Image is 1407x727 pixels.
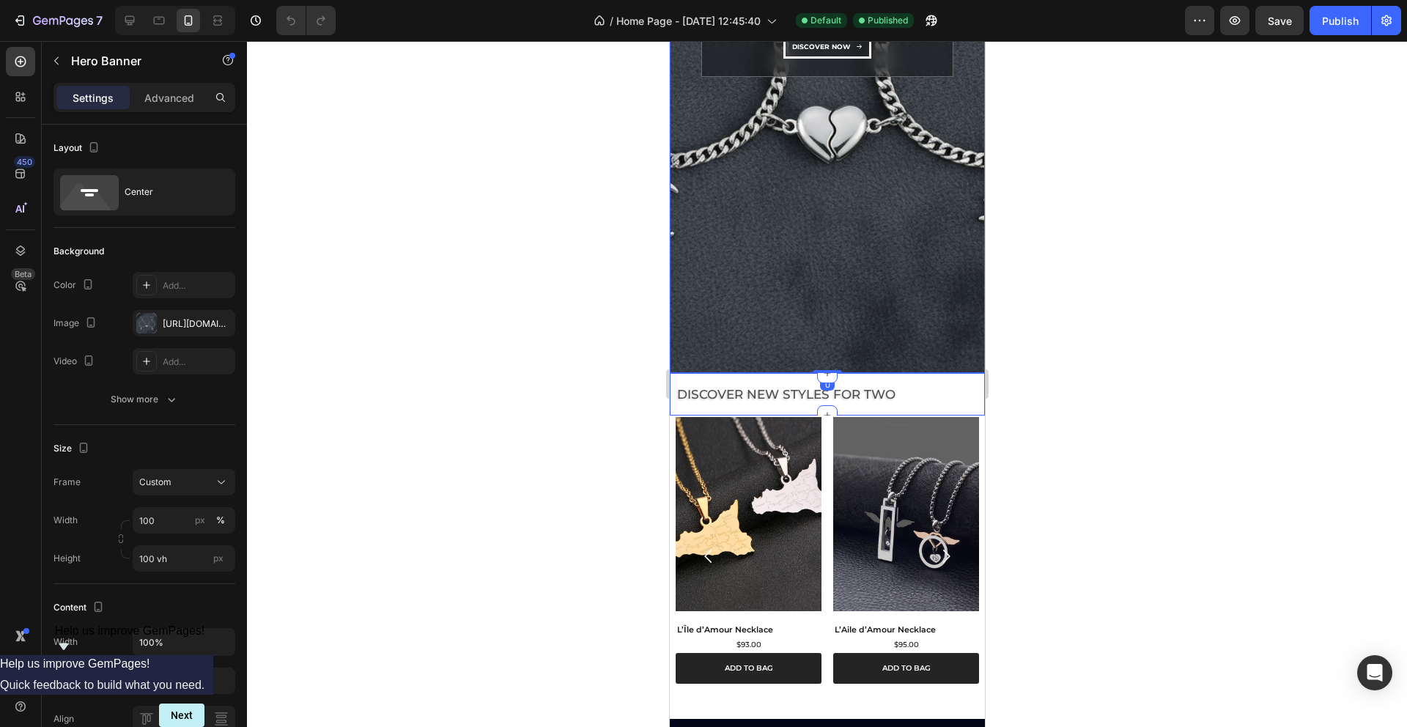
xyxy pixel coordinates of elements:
[55,624,205,637] span: Help us improve GemPages!
[65,596,93,612] div: $93.00
[1268,15,1292,27] span: Save
[670,41,985,727] iframe: Design area
[133,545,235,572] input: px
[163,376,309,570] a: L’Aile d’Amour Necklace
[212,512,229,529] button: px
[1310,6,1371,35] button: Publish
[163,582,309,595] h2: L’Aile d’Amour Necklace
[53,514,78,527] label: Width
[53,352,97,372] div: Video
[139,476,171,489] span: Custom
[18,494,60,536] button: Carousel Back Arrow
[96,12,103,29] p: 7
[14,156,35,168] div: 450
[133,507,235,534] input: px%
[6,612,152,643] button: ADD TO BAG
[163,612,309,643] button: ADD TO BAG
[195,514,205,527] div: px
[6,376,152,570] a: L’Île d’Amour Necklace
[53,552,81,565] label: Height
[1322,13,1359,29] div: Publish
[6,344,315,363] h2: Discover New Styles for Two
[616,13,761,29] span: Home Page - [DATE] 12:45:40
[6,6,109,35] button: 7
[71,52,196,70] p: Hero Banner
[276,6,336,35] div: Undo/Redo
[53,139,103,158] div: Layout
[6,582,152,595] h2: L’Île d’Amour Necklace
[163,279,232,292] div: Add...
[144,90,194,106] p: Advanced
[53,476,81,489] label: Frame
[53,245,104,258] div: Background
[73,90,114,106] p: Settings
[610,13,613,29] span: /
[868,14,908,27] span: Published
[213,553,224,564] span: px
[163,355,232,369] div: Add...
[810,14,841,27] span: Default
[216,514,225,527] div: %
[163,317,232,331] div: [URL][DOMAIN_NAME]
[111,392,179,407] div: Show more
[191,512,209,529] button: %
[11,268,35,280] div: Beta
[1255,6,1304,35] button: Save
[223,596,251,612] div: $95.00
[55,624,205,655] button: Show survey - Help us improve GemPages!
[53,439,92,459] div: Size
[53,598,107,618] div: Content
[1357,655,1392,690] div: Open Intercom Messenger
[125,175,214,209] div: Center
[133,469,235,495] button: Custom
[53,314,100,333] div: Image
[255,494,298,536] button: Carousel Next Arrow
[53,386,235,413] button: Show more
[53,276,97,295] div: Color
[150,338,165,350] div: 0
[213,621,261,634] div: ADD TO BAG
[55,621,103,634] div: ADD TO BAG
